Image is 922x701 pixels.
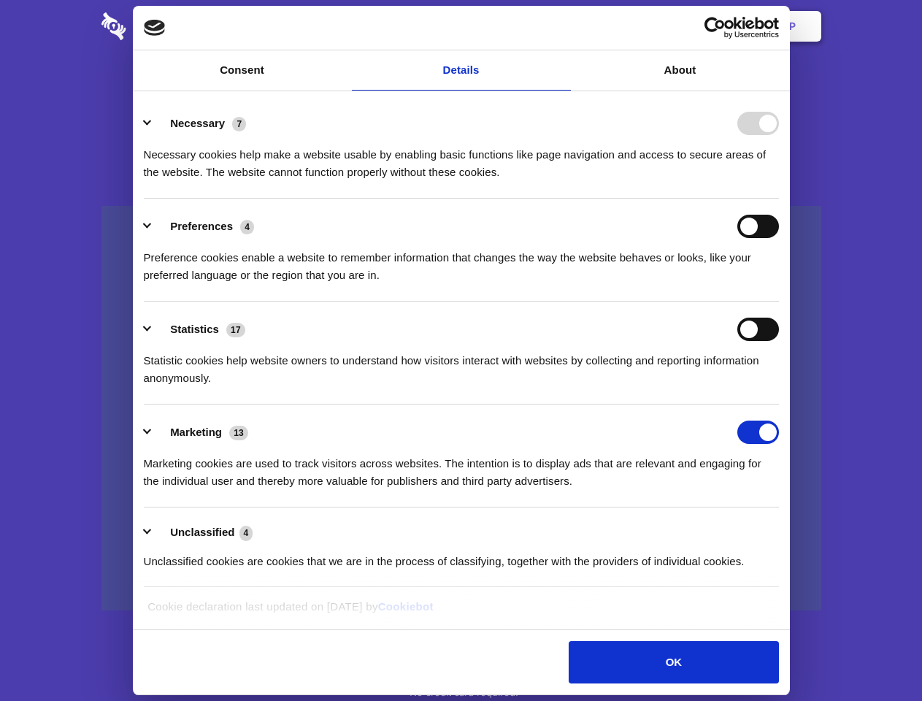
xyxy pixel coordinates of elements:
button: OK [569,641,778,683]
img: logo [144,20,166,36]
span: 17 [226,323,245,337]
img: logo-wordmark-white-trans-d4663122ce5f474addd5e946df7df03e33cb6a1c49d2221995e7729f52c070b2.svg [101,12,226,40]
div: Statistic cookies help website owners to understand how visitors interact with websites by collec... [144,341,779,387]
button: Preferences (4) [144,215,264,238]
div: Marketing cookies are used to track visitors across websites. The intention is to display ads tha... [144,444,779,490]
label: Necessary [170,117,225,129]
label: Marketing [170,426,222,438]
div: Preference cookies enable a website to remember information that changes the way the website beha... [144,238,779,284]
a: Usercentrics Cookiebot - opens in a new window [651,17,779,39]
h4: Auto-redaction of sensitive data, encrypted data sharing and self-destructing private chats. Shar... [101,133,821,181]
a: Wistia video thumbnail [101,206,821,611]
button: Marketing (13) [144,421,258,444]
span: 4 [240,220,254,234]
button: Necessary (7) [144,112,256,135]
div: Unclassified cookies are cookies that we are in the process of classifying, together with the pro... [144,542,779,570]
a: Consent [133,50,352,91]
a: About [571,50,790,91]
div: Cookie declaration last updated on [DATE] by [137,598,785,627]
a: Login [662,4,726,49]
button: Statistics (17) [144,318,255,341]
span: 13 [229,426,248,440]
iframe: Drift Widget Chat Controller [849,628,904,683]
h1: Eliminate Slack Data Loss. [101,66,821,118]
a: Contact [592,4,659,49]
div: Necessary cookies help make a website usable by enabling basic functions like page navigation and... [144,135,779,181]
label: Statistics [170,323,219,335]
label: Preferences [170,220,233,232]
span: 4 [239,526,253,540]
a: Details [352,50,571,91]
button: Unclassified (4) [144,524,262,542]
a: Cookiebot [378,600,434,613]
a: Pricing [429,4,492,49]
span: 7 [232,117,246,131]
